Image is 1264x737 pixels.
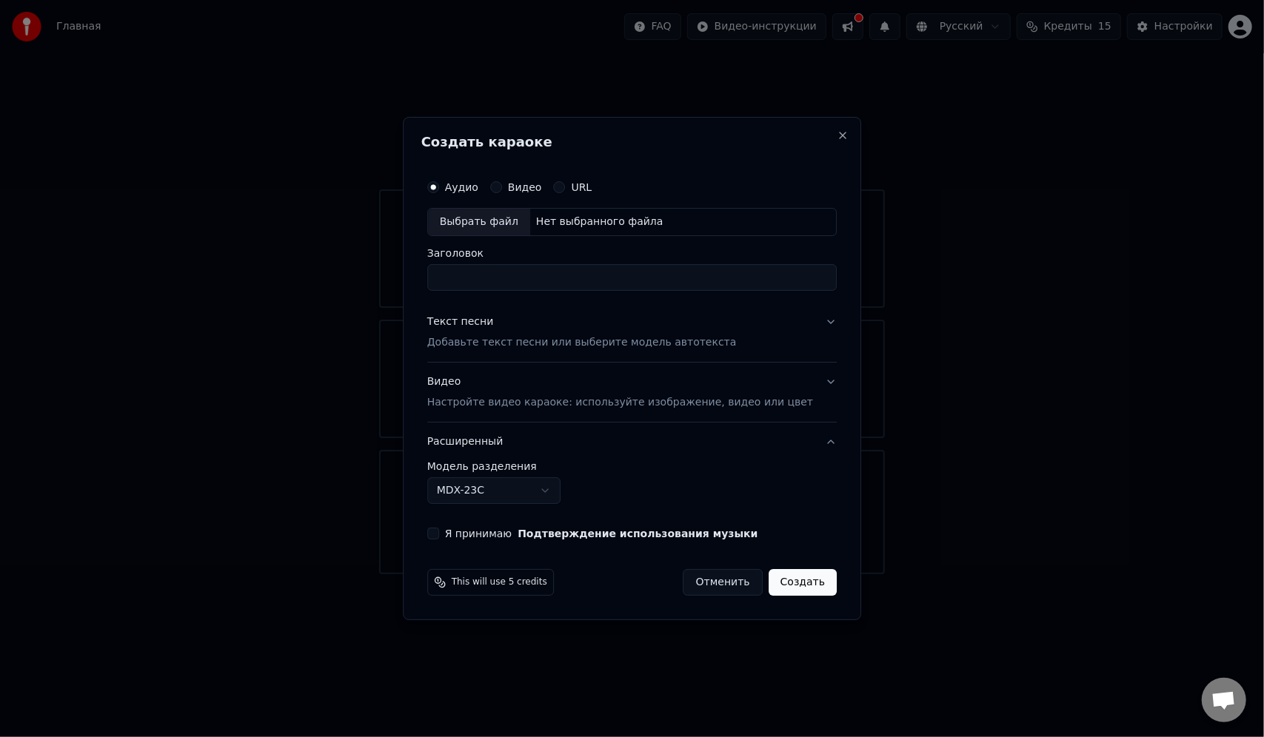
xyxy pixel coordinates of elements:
span: This will use 5 credits [452,576,547,588]
label: Я принимаю [445,528,758,539]
p: Добавьте текст песни или выберите модель автотекста [427,335,737,350]
p: Настройте видео караоке: используйте изображение, видео или цвет [427,395,813,410]
label: Заголовок [427,248,837,258]
label: Аудио [445,182,478,192]
label: Модель разделения [427,461,837,471]
button: Отменить [683,569,763,596]
div: Текст песни [427,314,494,329]
button: Я принимаю [518,528,758,539]
button: ВидеоНастройте видео караоке: используйте изображение, видео или цвет [427,363,837,422]
button: Создать [769,569,837,596]
button: Расширенный [427,423,837,461]
div: Расширенный [427,461,837,516]
div: Выбрать файл [428,209,530,235]
h2: Создать караоке [421,135,843,149]
div: Нет выбранного файла [530,215,669,229]
div: Видео [427,374,813,410]
label: Видео [508,182,542,192]
button: Текст песниДобавьте текст песни или выберите модель автотекста [427,303,837,362]
label: URL [572,182,592,192]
